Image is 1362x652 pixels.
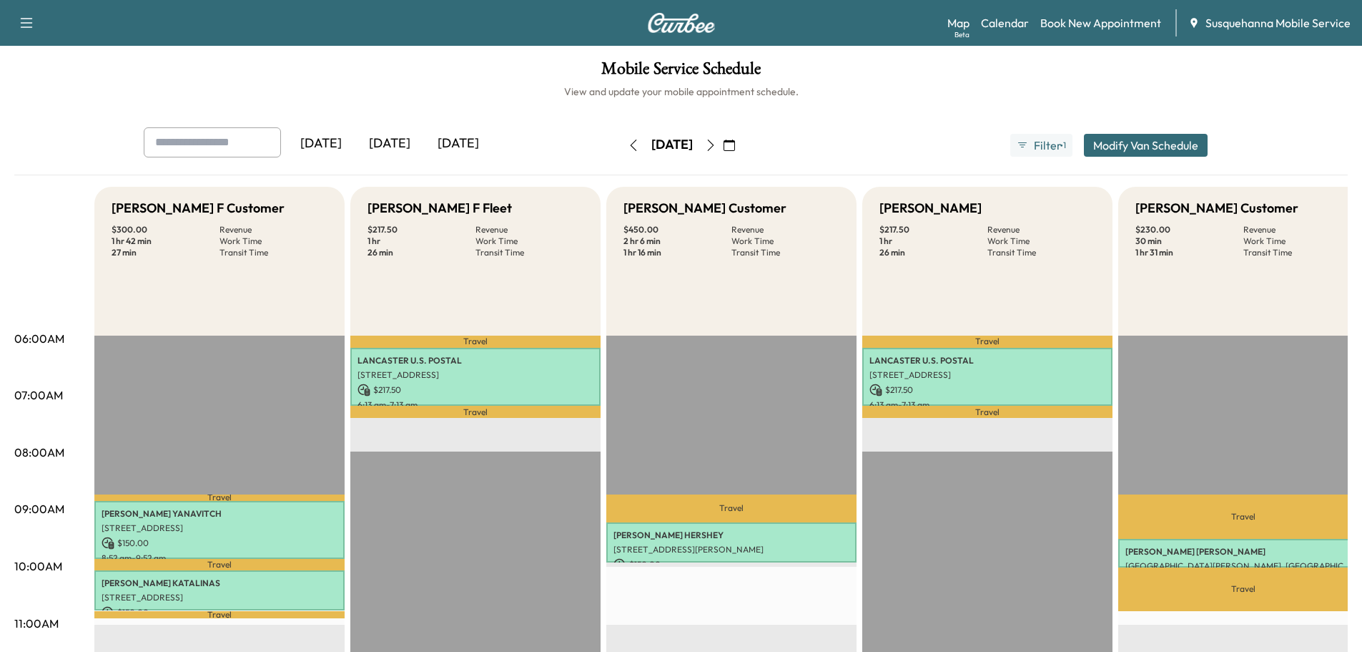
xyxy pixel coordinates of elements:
button: Filter●1 [1010,134,1072,157]
span: Filter [1034,137,1060,154]
p: Travel [862,406,1112,418]
p: Transit Time [731,247,839,258]
p: [PERSON_NAME] YANAVITCH [102,508,337,520]
h6: View and update your mobile appointment schedule. [14,84,1348,99]
p: 07:00AM [14,386,63,404]
p: 08:00AM [14,444,64,461]
p: $ 217.50 [357,384,593,396]
a: MapBeta [947,14,969,31]
div: [DATE] [651,136,693,154]
p: $ 217.50 [367,224,475,235]
p: 11:00AM [14,615,59,632]
p: 8:52 am - 9:52 am [102,553,337,564]
a: Calendar [981,14,1029,31]
p: 2 hr 6 min [623,235,731,247]
p: $ 300.00 [112,224,219,235]
div: Beta [954,29,969,40]
h5: [PERSON_NAME] Customer [623,198,786,218]
p: Work Time [731,235,839,247]
p: [STREET_ADDRESS] [102,522,337,534]
p: 1 hr 42 min [112,235,219,247]
p: $ 150.00 [102,537,337,550]
p: [STREET_ADDRESS] [102,592,337,603]
p: 09:00AM [14,500,64,517]
p: Work Time [1243,235,1351,247]
p: Revenue [1243,224,1351,235]
p: Travel [94,495,345,501]
p: [PERSON_NAME] HERSHEY [613,530,849,541]
span: Susquehanna Mobile Service [1205,14,1351,31]
p: Transit Time [475,247,583,258]
div: [DATE] [424,127,493,160]
p: LANCASTER U.S. POSTAL [869,355,1105,366]
p: Travel [862,336,1112,348]
p: $ 150.00 [102,606,337,619]
p: [PERSON_NAME] [PERSON_NAME] [1125,546,1361,558]
p: 1 hr 31 min [1135,247,1243,258]
h5: [PERSON_NAME] F Fleet [367,198,512,218]
p: Transit Time [219,247,327,258]
p: 1 hr [367,235,475,247]
p: 1 hr 16 min [623,247,731,258]
p: Revenue [731,224,839,235]
p: Revenue [219,224,327,235]
p: 6:13 am - 7:13 am [357,399,593,411]
img: Curbee Logo [647,13,716,33]
p: Travel [94,559,345,570]
p: Travel [606,495,857,522]
p: [STREET_ADDRESS][PERSON_NAME] [613,544,849,555]
p: Work Time [475,235,583,247]
p: $ 450.00 [623,224,731,235]
p: Work Time [987,235,1095,247]
div: [DATE] [287,127,355,160]
p: Transit Time [1243,247,1351,258]
span: 1 [1063,140,1066,151]
div: [DATE] [355,127,424,160]
p: 10:00AM [14,558,62,575]
p: Travel [94,611,345,619]
p: Revenue [987,224,1095,235]
p: $ 150.00 [613,558,849,571]
button: Modify Van Schedule [1084,134,1208,157]
p: $ 217.50 [869,384,1105,396]
p: 1 hr [879,235,987,247]
p: [PERSON_NAME] KATALINAS [102,578,337,589]
p: [GEOGRAPHIC_DATA][PERSON_NAME], [GEOGRAPHIC_DATA], [GEOGRAPHIC_DATA], [GEOGRAPHIC_DATA] [1125,560,1361,572]
p: 26 min [879,247,987,258]
h1: Mobile Service Schedule [14,60,1348,84]
a: Book New Appointment [1040,14,1161,31]
p: 26 min [367,247,475,258]
p: Revenue [475,224,583,235]
p: 6:13 am - 7:13 am [869,399,1105,411]
p: 06:00AM [14,330,64,347]
span: ● [1060,142,1062,149]
h5: [PERSON_NAME] Customer [1135,198,1298,218]
p: Work Time [219,235,327,247]
p: $ 217.50 [879,224,987,235]
p: [STREET_ADDRESS] [869,369,1105,381]
h5: [PERSON_NAME] [879,198,982,218]
p: Travel [350,406,601,418]
h5: [PERSON_NAME] F Customer [112,198,285,218]
p: 27 min [112,247,219,258]
p: Transit Time [987,247,1095,258]
p: [STREET_ADDRESS] [357,369,593,381]
p: 30 min [1135,235,1243,247]
p: Travel [350,336,601,348]
p: $ 230.00 [1135,224,1243,235]
p: LANCASTER U.S. POSTAL [357,355,593,366]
